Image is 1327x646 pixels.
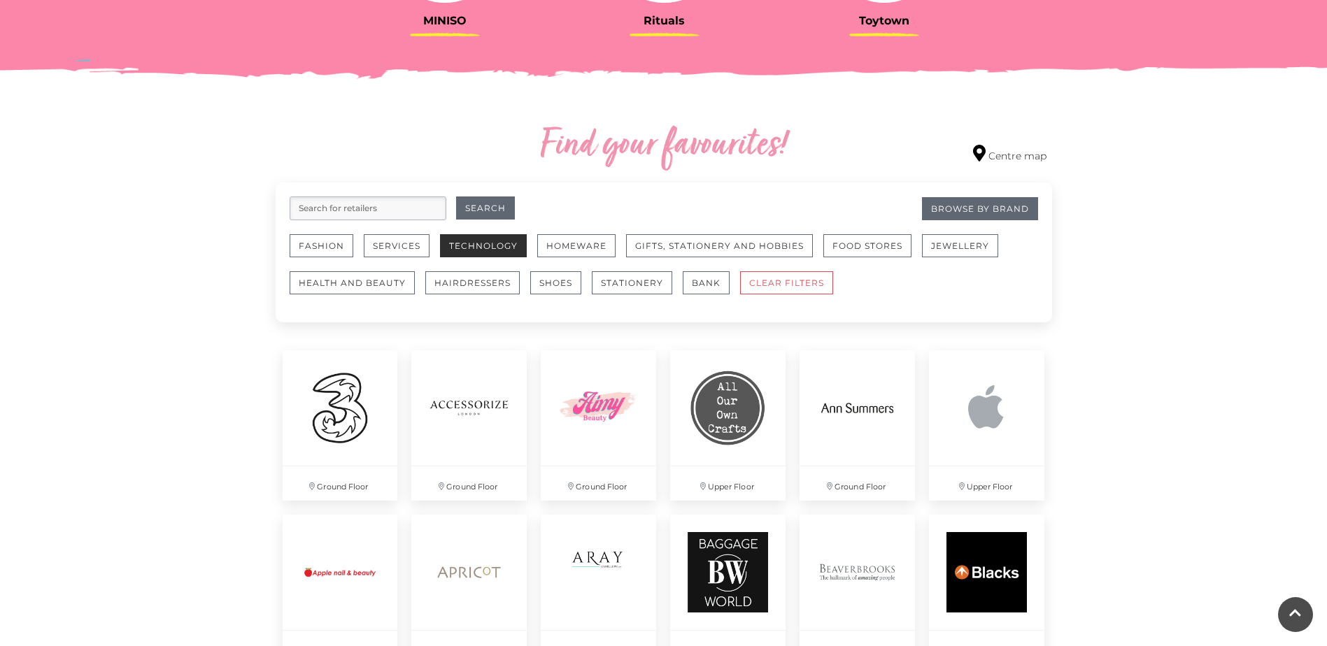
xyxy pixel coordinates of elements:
p: Ground Floor [541,466,656,501]
p: Ground Floor [800,466,915,501]
button: Shoes [530,271,581,294]
a: Centre map [973,145,1046,164]
a: Services [364,234,440,271]
button: Stationery [592,271,672,294]
a: Ground Floor [793,343,922,508]
a: Gifts, Stationery and Hobbies [626,234,823,271]
a: Ground Floor [404,343,534,508]
h3: Toytown [785,14,984,27]
a: Homeware [537,234,626,271]
p: Upper Floor [670,466,786,501]
button: Bank [683,271,730,294]
a: Ground Floor [534,343,663,508]
a: Stationery [592,271,683,308]
button: CLEAR FILTERS [740,271,833,294]
button: Services [364,234,430,257]
a: Fashion [290,234,364,271]
a: Health and Beauty [290,271,425,308]
button: Health and Beauty [290,271,415,294]
button: Technology [440,234,527,257]
p: Upper Floor [929,466,1044,501]
button: Food Stores [823,234,911,257]
button: Jewellery [922,234,998,257]
button: Gifts, Stationery and Hobbies [626,234,813,257]
a: Upper Floor [663,343,793,508]
a: Jewellery [922,234,1009,271]
p: Ground Floor [283,466,398,501]
a: Food Stores [823,234,922,271]
a: CLEAR FILTERS [740,271,844,308]
a: Shoes [530,271,592,308]
h2: Find your favourites! [409,124,919,168]
button: Homeware [537,234,616,257]
a: Bank [683,271,740,308]
p: Ground Floor [411,466,527,501]
a: Upper Floor [922,343,1051,508]
button: Search [456,196,515,220]
a: Browse By Brand [922,197,1038,220]
a: Technology [440,234,537,271]
h3: Rituals [565,14,764,27]
button: Fashion [290,234,353,257]
a: Hairdressers [425,271,530,308]
h3: MINISO [346,14,544,27]
a: Ground Floor [276,343,405,508]
button: Hairdressers [425,271,520,294]
input: Search for retailers [290,196,446,220]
